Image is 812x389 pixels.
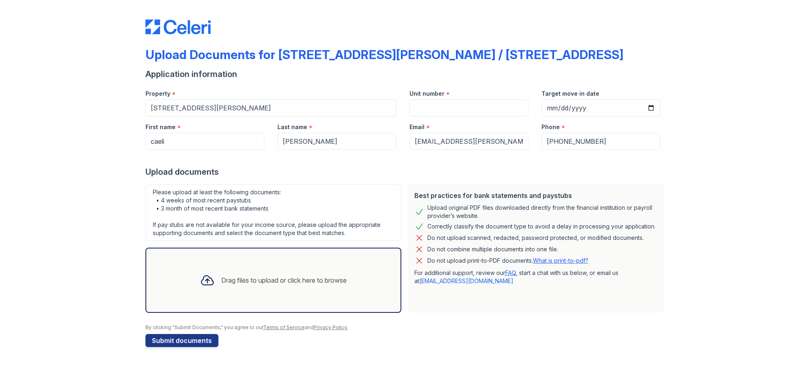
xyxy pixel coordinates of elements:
[419,277,513,284] a: [EMAIL_ADDRESS][DOMAIN_NAME]
[427,222,656,231] div: Correctly classify the document type to avoid a delay in processing your application.
[533,257,588,264] a: What is print-to-pdf?
[145,123,176,131] label: First name
[414,191,657,200] div: Best practices for bank statements and paystubs
[427,204,657,220] div: Upload original PDF files downloaded directly from the financial institution or payroll provider’...
[427,233,644,243] div: Do not upload scanned, redacted, password protected, or modified documents.
[541,90,599,98] label: Target move in date
[145,90,170,98] label: Property
[145,20,211,34] img: CE_Logo_Blue-a8612792a0a2168367f1c8372b55b34899dd931a85d93a1a3d3e32e68fde9ad4.png
[145,166,667,178] div: Upload documents
[145,334,218,347] button: Submit documents
[145,184,401,241] div: Please upload at least the following documents: • 4 weeks of most recent paystubs • 3 month of mo...
[145,47,623,62] div: Upload Documents for [STREET_ADDRESS][PERSON_NAME] / [STREET_ADDRESS]
[145,324,667,331] div: By clicking "Submit Documents," you agree to our and
[414,269,657,285] p: For additional support, review our , start a chat with us below, or email us at
[263,324,305,330] a: Terms of Service
[427,244,558,254] div: Do not combine multiple documents into one file.
[505,269,516,276] a: FAQ
[409,123,425,131] label: Email
[277,123,307,131] label: Last name
[221,275,347,285] div: Drag files to upload or click here to browse
[314,324,348,330] a: Privacy Policy.
[427,257,588,265] p: Do not upload print-to-PDF documents.
[409,90,445,98] label: Unit number
[541,123,560,131] label: Phone
[145,68,667,80] div: Application information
